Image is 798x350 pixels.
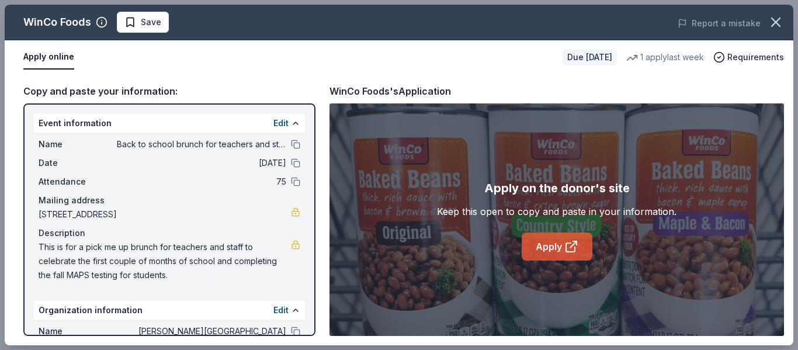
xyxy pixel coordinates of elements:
[34,114,305,133] div: Event information
[39,324,117,338] span: Name
[522,233,592,261] a: Apply
[484,179,630,197] div: Apply on the donor's site
[34,301,305,320] div: Organization information
[39,193,300,207] div: Mailing address
[117,12,169,33] button: Save
[39,240,291,282] span: This is for a pick me up brunch for teachers and staff to celebrate the first couple of months of...
[563,49,617,65] div: Due [DATE]
[437,205,676,219] div: Keep this open to copy and paste in your information.
[117,137,286,151] span: Back to school brunch for teachers and staff
[117,324,286,338] span: [PERSON_NAME][GEOGRAPHIC_DATA]
[39,175,117,189] span: Attendance
[727,50,784,64] span: Requirements
[39,137,117,151] span: Name
[713,50,784,64] button: Requirements
[141,15,161,29] span: Save
[39,207,291,221] span: [STREET_ADDRESS]
[273,303,289,317] button: Edit
[329,84,451,99] div: WinCo Foods's Application
[626,50,704,64] div: 1 apply last week
[39,226,300,240] div: Description
[117,156,286,170] span: [DATE]
[39,156,117,170] span: Date
[117,175,286,189] span: 75
[678,16,761,30] button: Report a mistake
[23,84,315,99] div: Copy and paste your information:
[23,13,91,32] div: WinCo Foods
[273,116,289,130] button: Edit
[23,45,74,70] button: Apply online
